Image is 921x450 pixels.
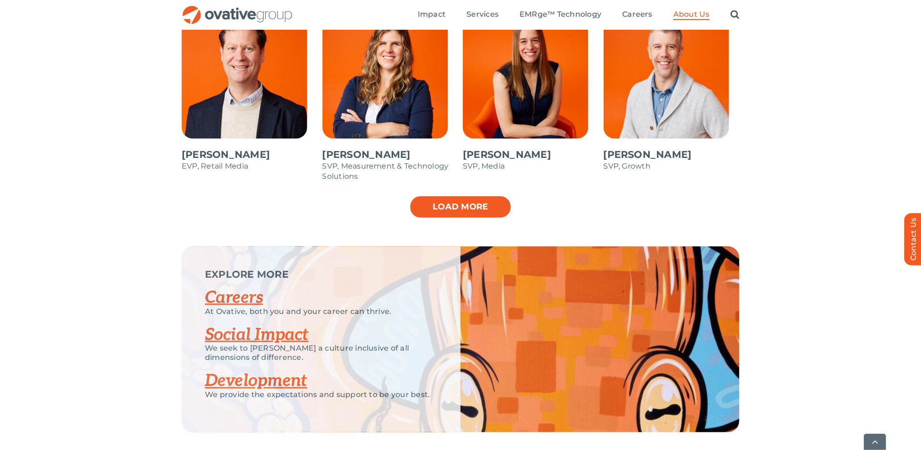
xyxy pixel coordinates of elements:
a: EMRge™ Technology [520,10,601,20]
a: Load more [409,196,512,219]
span: EMRge™ Technology [520,10,601,19]
a: Impact [418,10,446,20]
span: Careers [622,10,652,19]
a: Development [205,371,307,391]
a: Social Impact [205,325,309,345]
p: EXPLORE MORE [205,270,437,279]
p: At Ovative, both you and your career can thrive. [205,307,437,316]
a: Services [467,10,499,20]
a: OG_Full_horizontal_RGB [182,5,293,13]
a: Search [730,10,739,20]
span: About Us [673,10,710,19]
span: Impact [418,10,446,19]
a: About Us [673,10,710,20]
a: Careers [622,10,652,20]
span: Services [467,10,499,19]
p: We seek to [PERSON_NAME] a culture inclusive of all dimensions of difference. [205,344,437,363]
a: Careers [205,287,263,308]
p: We provide the expectations and support to be your best. [205,391,437,400]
